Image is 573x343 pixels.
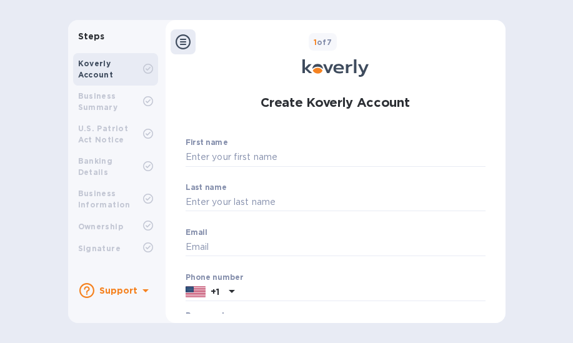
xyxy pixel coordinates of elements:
[186,285,206,299] img: US
[211,286,219,298] p: +1
[186,139,227,147] label: First name
[78,156,113,177] b: Banking Details
[261,87,409,118] h1: Create Koverly Account
[314,37,332,47] b: of 7
[186,193,486,212] input: Enter your last name
[78,244,121,253] b: Signature
[78,124,129,144] b: U.S. Patriot Act Notice
[186,238,486,257] input: Email
[78,222,124,231] b: Ownership
[78,189,131,209] b: Business Information
[78,31,105,41] b: Steps
[78,91,118,112] b: Business Summary
[99,286,138,296] b: Support
[186,229,207,236] label: Email
[186,184,227,191] label: Last name
[186,148,486,167] input: Enter your first name
[186,274,243,281] label: Phone number
[186,312,224,320] label: Password
[314,37,317,47] span: 1
[78,59,114,79] b: Koverly Account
